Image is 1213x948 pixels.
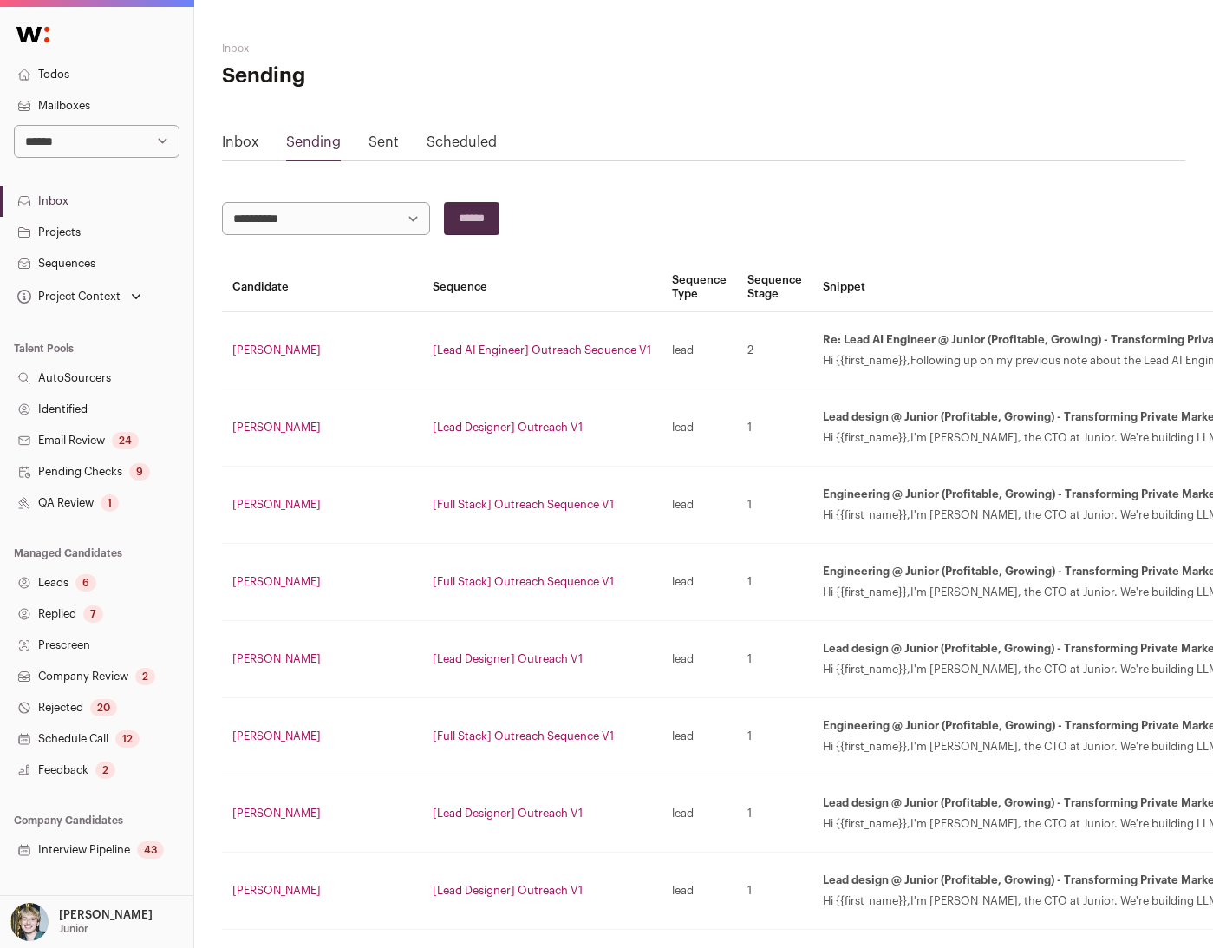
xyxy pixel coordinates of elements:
[14,284,145,309] button: Open dropdown
[90,699,117,716] div: 20
[232,344,321,356] a: [PERSON_NAME]
[112,432,139,449] div: 24
[662,544,737,621] td: lead
[433,344,651,356] a: [Lead AI Engineer] Outreach Sequence V1
[662,263,737,312] th: Sequence Type
[59,908,153,922] p: [PERSON_NAME]
[115,730,140,748] div: 12
[433,885,583,896] a: [Lead Designer] Outreach V1
[135,668,155,685] div: 2
[433,499,614,510] a: [Full Stack] Outreach Sequence V1
[737,775,812,853] td: 1
[286,135,341,149] a: Sending
[232,885,321,896] a: [PERSON_NAME]
[662,389,737,467] td: lead
[368,135,399,149] a: Sent
[662,853,737,930] td: lead
[433,807,583,819] a: [Lead Designer] Outreach V1
[7,903,156,941] button: Open dropdown
[737,698,812,775] td: 1
[737,853,812,930] td: 1
[737,389,812,467] td: 1
[101,494,119,512] div: 1
[14,290,121,304] div: Project Context
[662,775,737,853] td: lead
[737,312,812,389] td: 2
[222,135,258,149] a: Inbox
[232,499,321,510] a: [PERSON_NAME]
[662,312,737,389] td: lead
[662,467,737,544] td: lead
[222,263,422,312] th: Candidate
[433,653,583,664] a: [Lead Designer] Outreach V1
[95,762,115,779] div: 2
[662,698,737,775] td: lead
[75,574,96,592] div: 6
[737,544,812,621] td: 1
[232,653,321,664] a: [PERSON_NAME]
[222,62,543,90] h1: Sending
[137,841,164,859] div: 43
[422,263,662,312] th: Sequence
[59,922,88,936] p: Junior
[232,730,321,742] a: [PERSON_NAME]
[427,135,497,149] a: Scheduled
[83,605,103,623] div: 7
[222,42,543,56] h2: Inbox
[737,621,812,698] td: 1
[129,463,150,481] div: 9
[232,576,321,587] a: [PERSON_NAME]
[737,263,812,312] th: Sequence Stage
[10,903,49,941] img: 6494470-medium_jpg
[433,576,614,587] a: [Full Stack] Outreach Sequence V1
[232,422,321,433] a: [PERSON_NAME]
[662,621,737,698] td: lead
[232,807,321,819] a: [PERSON_NAME]
[7,17,59,52] img: Wellfound
[737,467,812,544] td: 1
[433,422,583,433] a: [Lead Designer] Outreach V1
[433,730,614,742] a: [Full Stack] Outreach Sequence V1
